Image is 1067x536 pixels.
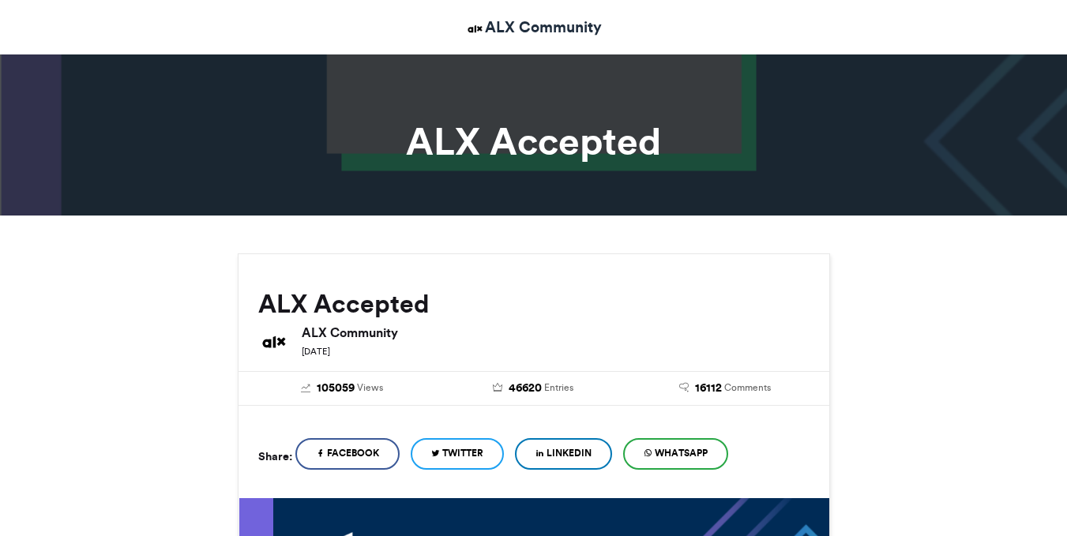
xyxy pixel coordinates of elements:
span: Views [357,380,383,395]
h1: ALX Accepted [96,122,972,160]
a: WhatsApp [623,438,728,470]
span: Comments [724,380,771,395]
span: 46620 [509,380,542,397]
a: LinkedIn [515,438,612,470]
img: ALX Community [258,326,290,358]
span: 105059 [317,380,355,397]
span: 16112 [695,380,722,397]
h6: ALX Community [302,326,810,339]
a: ALX Community [465,16,602,39]
a: Facebook [295,438,400,470]
a: 16112 Comments [641,380,810,397]
span: Twitter [442,446,483,460]
a: 46620 Entries [449,380,618,397]
h2: ALX Accepted [258,290,810,318]
h5: Share: [258,446,292,467]
small: [DATE] [302,346,330,357]
a: 105059 Views [258,380,426,397]
span: Entries [544,380,573,395]
span: LinkedIn [547,446,592,460]
span: Facebook [327,446,379,460]
span: WhatsApp [655,446,708,460]
img: ALX Community [465,19,485,39]
a: Twitter [411,438,504,470]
